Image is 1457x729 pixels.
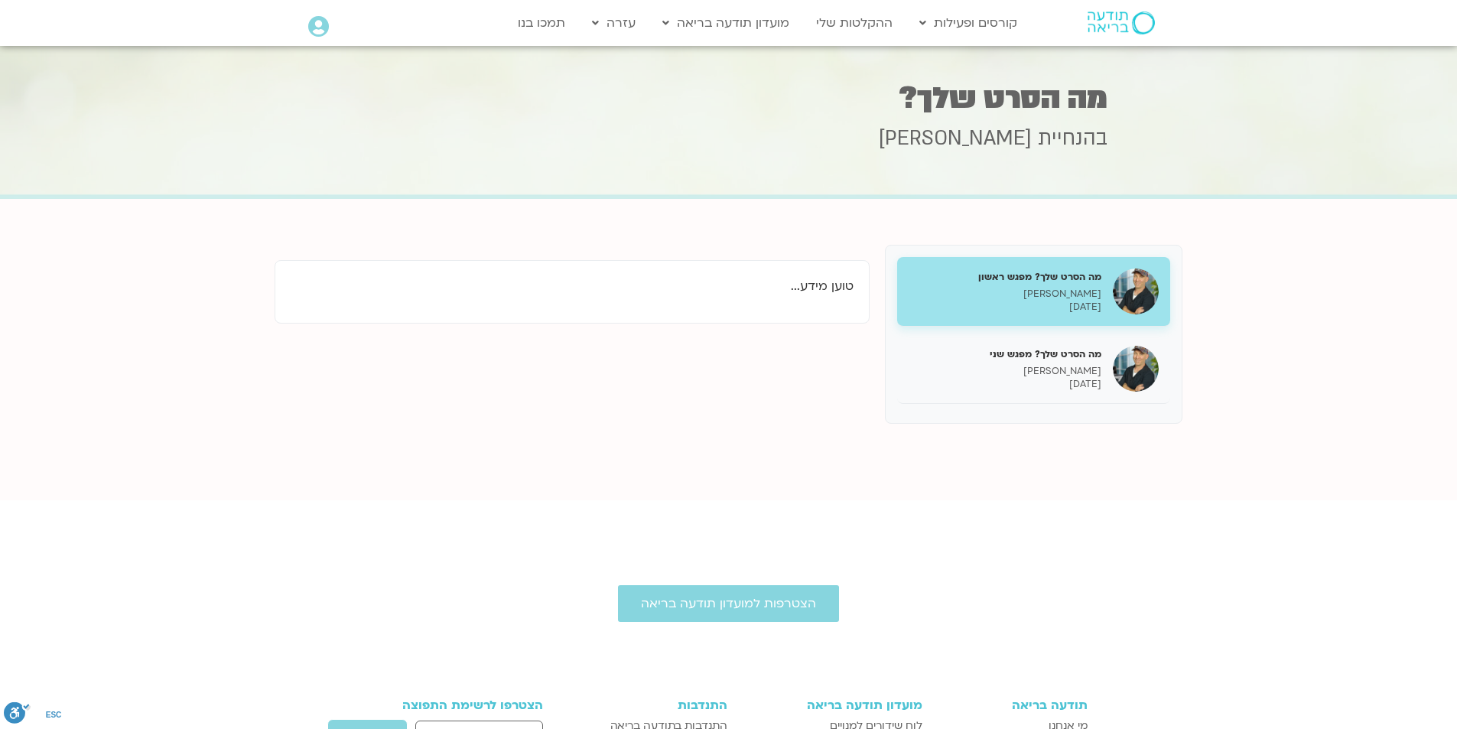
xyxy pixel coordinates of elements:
img: תודעה בריאה [1088,11,1155,34]
span: [PERSON_NAME] [879,125,1032,152]
span: בהנחיית [1038,125,1107,152]
p: [PERSON_NAME] [909,365,1101,378]
a: הצטרפות למועדון תודעה בריאה [618,585,839,622]
img: מה הסרט שלך? מפגש שני [1113,346,1159,392]
p: [DATE] [909,301,1101,314]
a: ההקלטות שלי [808,8,900,37]
p: טוען מידע... [291,276,854,297]
img: מה הסרט שלך? מפגש ראשון [1113,268,1159,314]
h3: התנדבות [585,698,727,712]
h1: מה הסרט שלך? [350,83,1107,113]
h5: מה הסרט שלך? מפגש ראשון [909,270,1101,284]
p: [DATE] [909,378,1101,391]
h3: הצטרפו לרשימת התפוצה [370,698,544,712]
a: קורסים ופעילות [912,8,1025,37]
a: עזרה [584,8,643,37]
a: מועדון תודעה בריאה [655,8,797,37]
p: [PERSON_NAME] [909,288,1101,301]
h3: תודעה בריאה [938,698,1088,712]
span: הצטרפות למועדון תודעה בריאה [641,597,816,610]
h3: מועדון תודעה בריאה [743,698,922,712]
a: תמכו בנו [510,8,573,37]
h5: מה הסרט שלך? מפגש שני [909,347,1101,361]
